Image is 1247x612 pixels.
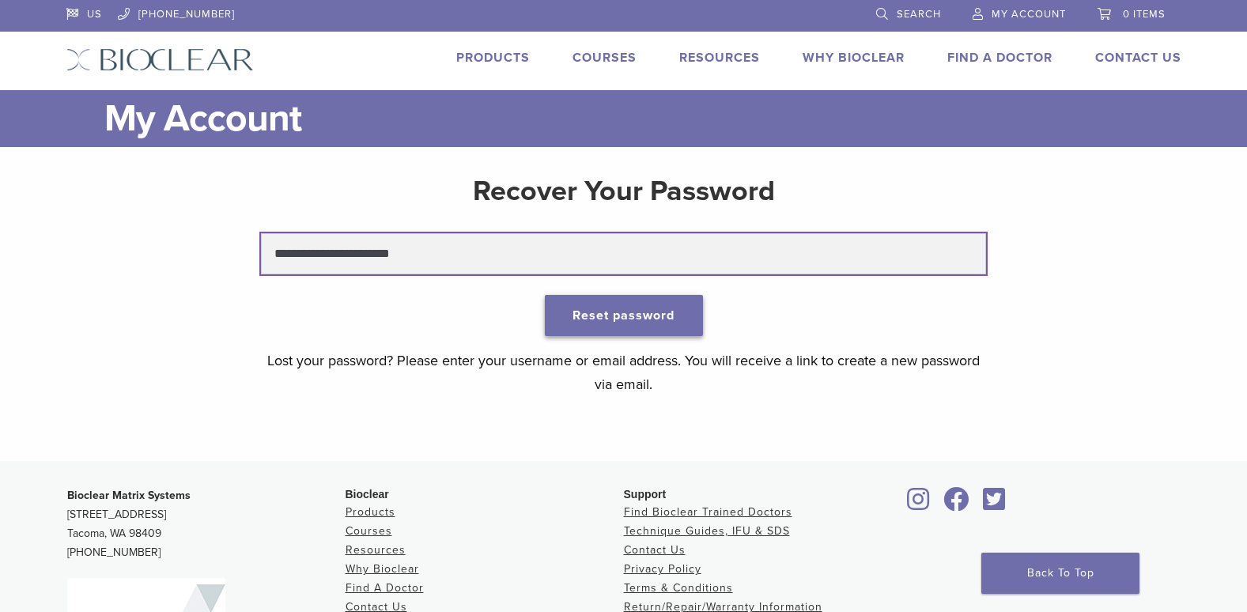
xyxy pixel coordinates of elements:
[104,90,1181,147] h1: My Account
[624,524,790,538] a: Technique Guides, IFU & SDS
[624,488,667,501] span: Support
[679,50,760,66] a: Resources
[1123,8,1166,21] span: 0 items
[67,486,346,562] p: [STREET_ADDRESS] Tacoma, WA 98409 [PHONE_NUMBER]
[346,562,419,576] a: Why Bioclear
[346,543,406,557] a: Resources
[346,524,392,538] a: Courses
[803,50,905,66] a: Why Bioclear
[66,48,254,71] img: Bioclear
[978,497,1011,512] a: Bioclear
[346,581,424,595] a: Find A Doctor
[67,489,191,502] strong: Bioclear Matrix Systems
[902,497,935,512] a: Bioclear
[624,505,792,519] a: Find Bioclear Trained Doctors
[572,50,637,66] a: Courses
[939,497,975,512] a: Bioclear
[1095,50,1181,66] a: Contact Us
[624,562,701,576] a: Privacy Policy
[624,581,733,595] a: Terms & Conditions
[346,505,395,519] a: Products
[624,543,686,557] a: Contact Us
[897,8,941,21] span: Search
[261,172,986,210] h2: Recover Your Password
[981,553,1139,594] a: Back To Top
[992,8,1066,21] span: My Account
[456,50,530,66] a: Products
[545,295,703,336] button: Reset password
[261,349,986,396] p: Lost your password? Please enter your username or email address. You will receive a link to creat...
[947,50,1052,66] a: Find A Doctor
[346,488,389,501] span: Bioclear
